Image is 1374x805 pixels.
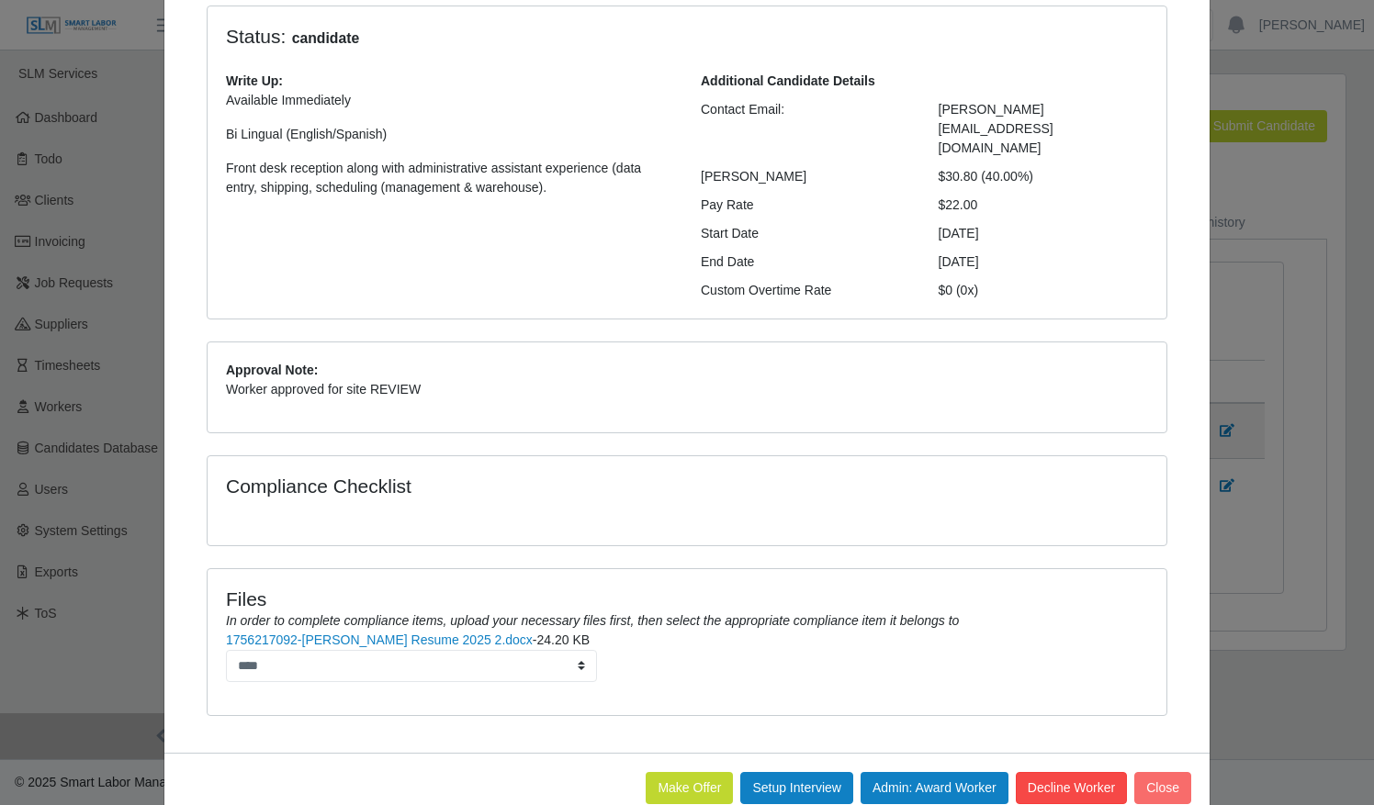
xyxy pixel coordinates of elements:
div: $30.80 (40.00%) [925,167,1163,186]
li: - [226,631,1148,682]
div: [DATE] [925,224,1163,243]
div: Pay Rate [687,196,925,215]
div: Start Date [687,224,925,243]
div: End Date [687,252,925,272]
b: Write Up: [226,73,283,88]
div: Contact Email: [687,100,925,158]
a: 1756217092-[PERSON_NAME] Resume 2025 2.docx [226,632,533,647]
p: Bi Lingual (English/Spanish) [226,125,673,144]
b: Additional Candidate Details [701,73,875,88]
span: 24.20 KB [537,632,591,647]
b: Approval Note: [226,363,318,377]
span: [DATE] [939,254,979,269]
div: [PERSON_NAME] [687,167,925,186]
div: $22.00 [925,196,1163,215]
h4: Compliance Checklist [226,475,831,498]
p: Worker approved for site REVIEW [226,380,1148,399]
h4: Files [226,587,1148,610]
span: $0 (0x) [939,283,979,297]
span: [PERSON_NAME][EMAIL_ADDRESS][DOMAIN_NAME] [939,102,1053,155]
p: Available Immediately [226,91,673,110]
div: Custom Overtime Rate [687,281,925,300]
p: Front desk reception along with administrative assistant experience (data entry, shipping, schedu... [226,159,673,197]
i: In order to complete compliance items, upload your necessary files first, then select the appropr... [226,613,959,628]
